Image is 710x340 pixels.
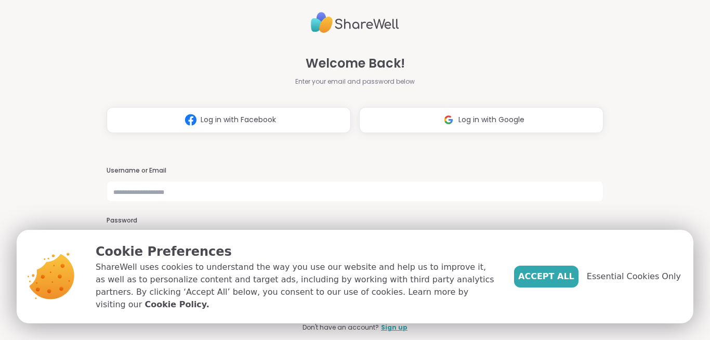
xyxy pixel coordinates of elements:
img: ShareWell Logomark [181,110,201,129]
h3: Username or Email [107,166,603,175]
a: Sign up [381,323,407,332]
p: Cookie Preferences [96,242,497,261]
span: Log in with Google [458,114,524,125]
span: Accept All [518,270,574,283]
span: Don't have an account? [303,323,379,332]
span: Enter your email and password below [295,77,415,86]
span: Welcome Back! [306,54,405,73]
button: Log in with Google [359,107,603,133]
h3: Password [107,216,603,225]
span: Essential Cookies Only [587,270,681,283]
a: Cookie Policy. [144,298,209,311]
button: Accept All [514,266,578,287]
img: ShareWell Logo [311,8,399,37]
img: ShareWell Logomark [439,110,458,129]
span: Log in with Facebook [201,114,276,125]
p: ShareWell uses cookies to understand the way you use our website and help us to improve it, as we... [96,261,497,311]
button: Log in with Facebook [107,107,351,133]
